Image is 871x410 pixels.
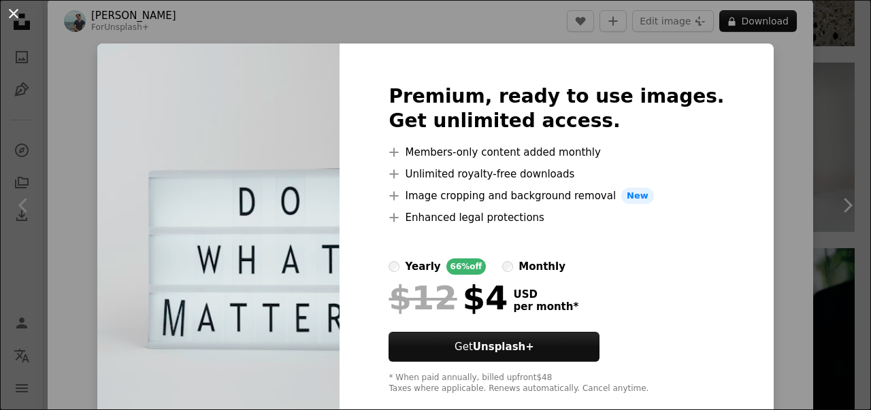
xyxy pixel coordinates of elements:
div: yearly [405,258,440,275]
li: Members-only content added monthly [389,144,724,160]
li: Unlimited royalty-free downloads [389,166,724,182]
span: per month * [513,301,578,313]
li: Enhanced legal protections [389,209,724,226]
div: $4 [389,280,508,315]
span: USD [513,288,578,301]
input: yearly66%off [389,261,399,272]
div: monthly [519,258,565,275]
span: $12 [389,280,457,315]
div: 66% off [446,258,487,275]
h2: Premium, ready to use images. Get unlimited access. [389,84,724,133]
li: Image cropping and background removal [389,188,724,204]
input: monthly [502,261,513,272]
button: GetUnsplash+ [389,332,599,362]
span: New [621,188,654,204]
div: * When paid annually, billed upfront $48 Taxes where applicable. Renews automatically. Cancel any... [389,373,724,394]
strong: Unsplash+ [473,341,534,353]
